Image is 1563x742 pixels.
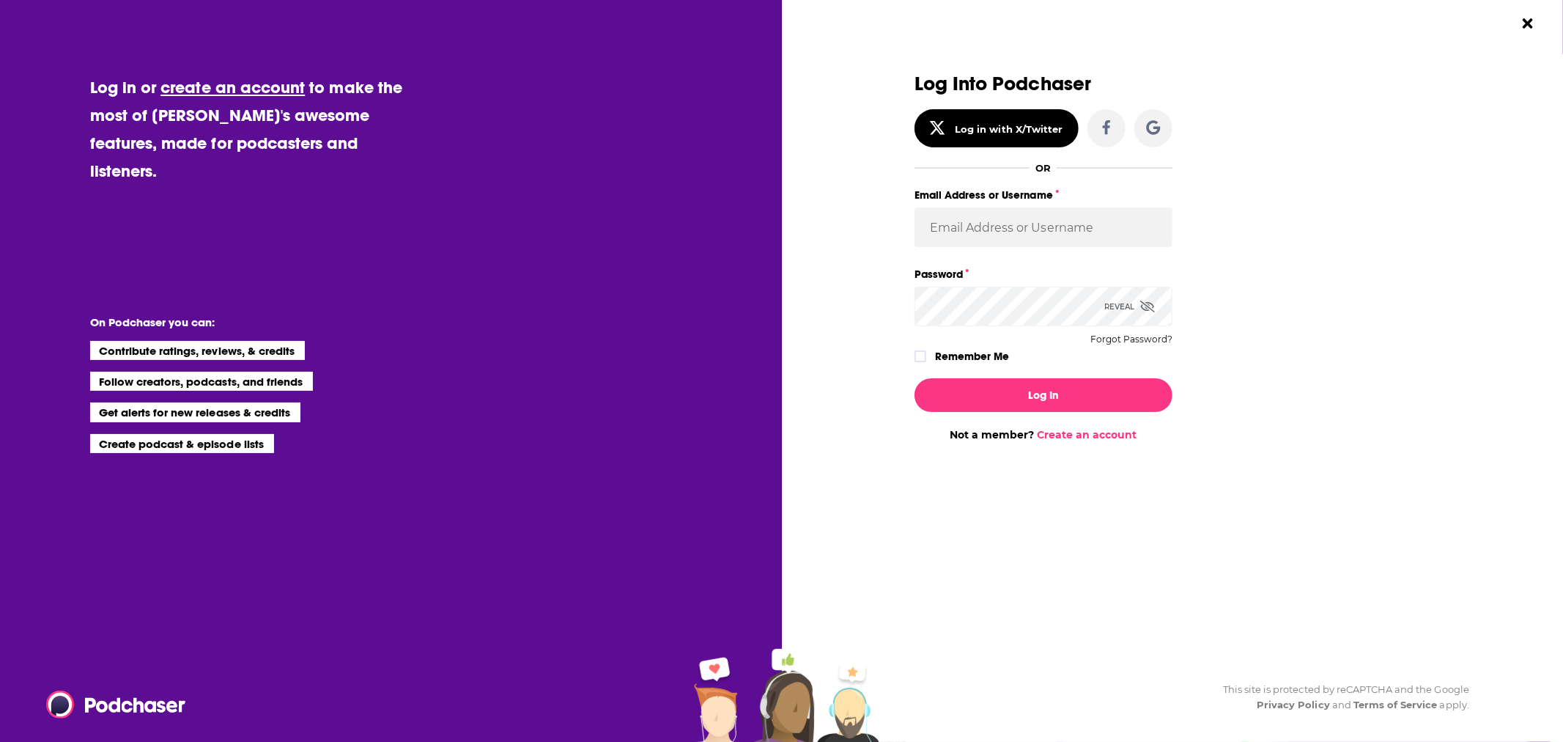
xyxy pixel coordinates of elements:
label: Password [914,265,1172,284]
div: Reveal [1104,287,1155,326]
button: Log In [914,378,1172,412]
a: Privacy Policy [1257,699,1330,710]
label: Email Address or Username [914,185,1172,205]
a: Create an account [1037,428,1137,441]
label: Remember Me [936,347,1010,366]
h3: Log Into Podchaser [914,73,1172,95]
a: Podchaser - Follow, Share and Rate Podcasts [46,691,175,719]
li: Contribute ratings, reviews, & credits [90,341,306,360]
input: Email Address or Username [914,207,1172,247]
li: Get alerts for new releases & credits [90,403,300,422]
button: Log in with X/Twitter [914,109,1079,147]
a: create an account [160,77,305,98]
li: Follow creators, podcasts, and friends [90,372,314,391]
div: This site is protected by reCAPTCHA and the Google and apply. [1211,682,1469,713]
li: Create podcast & episode lists [90,434,274,453]
a: Terms of Service [1353,699,1438,710]
button: Forgot Password? [1090,334,1172,345]
button: Close Button [1514,10,1542,37]
img: Podchaser - Follow, Share and Rate Podcasts [46,691,187,719]
div: Not a member? [914,428,1172,441]
li: On Podchaser you can: [90,315,383,329]
div: OR [1035,162,1051,174]
div: Log in with X/Twitter [955,123,1063,135]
